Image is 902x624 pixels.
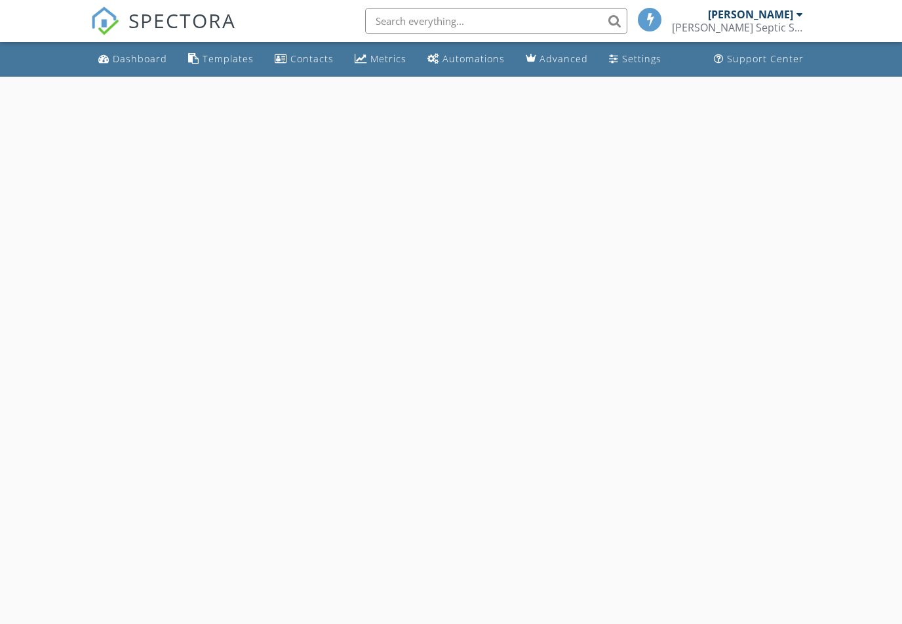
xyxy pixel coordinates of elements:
[290,52,334,65] div: Contacts
[539,52,588,65] div: Advanced
[370,52,406,65] div: Metrics
[708,8,793,21] div: [PERSON_NAME]
[113,52,167,65] div: Dashboard
[709,47,809,71] a: Support Center
[727,52,804,65] div: Support Center
[422,47,510,71] a: Automations (Basic)
[672,21,803,34] div: Metcalf Septic Services
[128,7,236,34] span: SPECTORA
[349,47,412,71] a: Metrics
[622,52,661,65] div: Settings
[183,47,259,71] a: Templates
[520,47,593,71] a: Advanced
[90,18,236,45] a: SPECTORA
[269,47,339,71] a: Contacts
[93,47,172,71] a: Dashboard
[442,52,505,65] div: Automations
[90,7,119,35] img: The Best Home Inspection Software - Spectora
[604,47,667,71] a: Settings
[203,52,254,65] div: Templates
[365,8,627,34] input: Search everything...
